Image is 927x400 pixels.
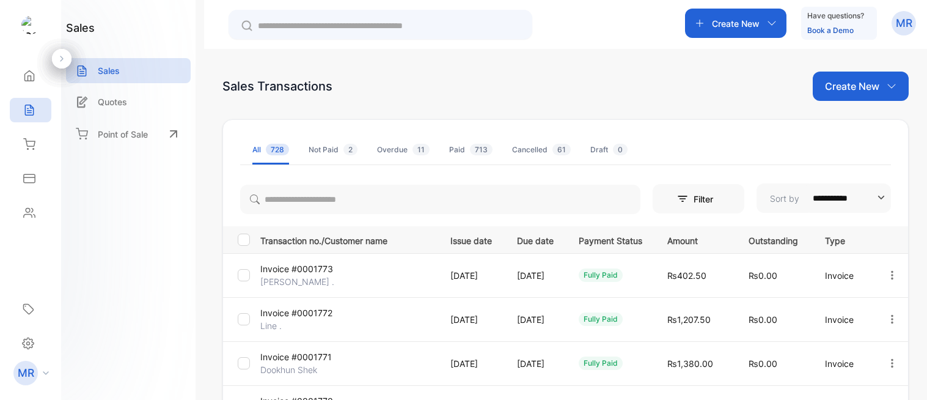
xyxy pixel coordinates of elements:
[260,275,334,288] p: [PERSON_NAME] .
[807,26,854,35] a: Book a Demo
[825,232,861,247] p: Type
[667,358,713,369] span: ₨1,380.00
[749,314,777,325] span: ₨0.00
[579,357,623,370] div: fully paid
[825,269,861,282] p: Invoice
[450,357,492,370] p: [DATE]
[66,89,191,114] a: Quotes
[98,95,127,108] p: Quotes
[98,128,148,141] p: Point of Sale
[450,269,492,282] p: [DATE]
[667,270,706,281] span: ₨402.50
[685,9,786,38] button: Create New
[470,144,493,155] span: 713
[712,17,760,30] p: Create New
[309,144,357,155] div: Not Paid
[813,72,909,101] button: Create New
[260,350,332,363] p: Invoice #0001771
[770,192,799,205] p: Sort by
[749,232,800,247] p: Outstanding
[579,313,623,326] div: fully paid
[825,313,861,326] p: Invoice
[266,144,289,155] span: 728
[825,79,879,94] p: Create New
[892,9,916,38] button: MR
[222,77,332,95] div: Sales Transactions
[260,306,332,319] p: Invoice #0001772
[653,184,744,213] button: Filter
[667,314,711,325] span: ₨1,207.50
[749,358,777,369] span: ₨0.00
[590,144,628,155] div: Draft
[757,183,891,213] button: Sort by
[667,232,724,247] p: Amount
[66,120,191,147] a: Point of Sale
[613,144,628,155] span: 0
[825,357,861,370] p: Invoice
[21,16,40,34] img: logo
[579,232,642,247] p: Payment Status
[66,20,95,36] h1: sales
[876,349,927,400] iframe: LiveChat chat widget
[260,319,318,332] p: Line .
[18,365,34,381] p: MR
[260,262,333,275] p: Invoice #0001773
[517,313,554,326] p: [DATE]
[450,232,492,247] p: Issue date
[412,144,430,155] span: 11
[579,269,623,282] div: fully paid
[807,10,864,22] p: Have questions?
[552,144,571,155] span: 61
[66,58,191,83] a: Sales
[377,144,430,155] div: Overdue
[749,270,777,281] span: ₨0.00
[252,144,289,155] div: All
[517,357,554,370] p: [DATE]
[694,193,720,206] p: Filter
[449,144,493,155] div: Paid
[517,232,554,247] p: Due date
[450,313,492,326] p: [DATE]
[896,15,912,31] p: MR
[343,144,357,155] span: 2
[260,363,318,376] p: Dookhun Shek
[512,144,571,155] div: Cancelled
[260,232,435,247] p: Transaction no./Customer name
[517,269,554,282] p: [DATE]
[98,64,120,77] p: Sales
